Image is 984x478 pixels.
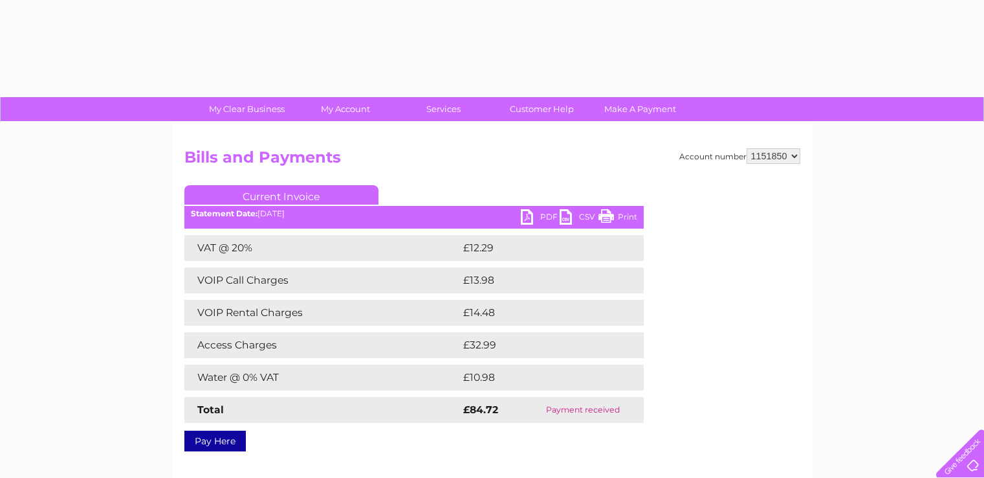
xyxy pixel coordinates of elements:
a: Print [598,209,637,228]
td: Water @ 0% VAT [184,365,460,391]
a: Services [390,97,497,121]
a: Customer Help [488,97,595,121]
strong: Total [197,404,224,416]
div: [DATE] [184,209,644,218]
a: Make A Payment [587,97,694,121]
td: £32.99 [460,332,618,358]
td: VOIP Rental Charges [184,300,460,326]
a: My Account [292,97,399,121]
a: CSV [560,209,598,228]
a: My Clear Business [193,97,300,121]
td: Payment received [522,397,643,423]
td: VOIP Call Charges [184,267,460,293]
td: £10.98 [460,365,617,391]
td: Access Charges [184,332,460,358]
td: £13.98 [460,267,617,293]
div: Account number [679,148,800,164]
b: Statement Date: [191,209,257,218]
h2: Bills and Payments [184,148,800,173]
strong: £84.72 [463,404,498,416]
td: VAT @ 20% [184,235,460,261]
a: Current Invoice [184,185,378,205]
td: £14.48 [460,300,617,326]
td: £12.29 [460,235,617,261]
a: PDF [521,209,560,228]
a: Pay Here [184,431,246,451]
